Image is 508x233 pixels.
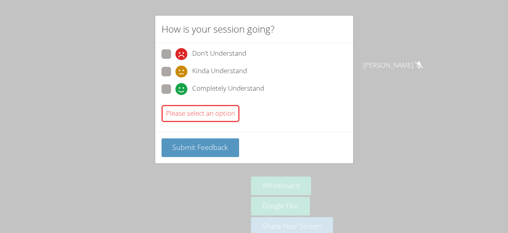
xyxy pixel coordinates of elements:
span: Submit Feedback [172,142,228,152]
button: Submit Feedback [162,138,239,157]
h2: How is your session going? [162,22,274,36]
span: Completely Understand [192,83,264,95]
div: Please select an option [162,105,239,122]
span: Don't Understand [192,48,246,60]
span: Kinda Understand [192,66,247,78]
